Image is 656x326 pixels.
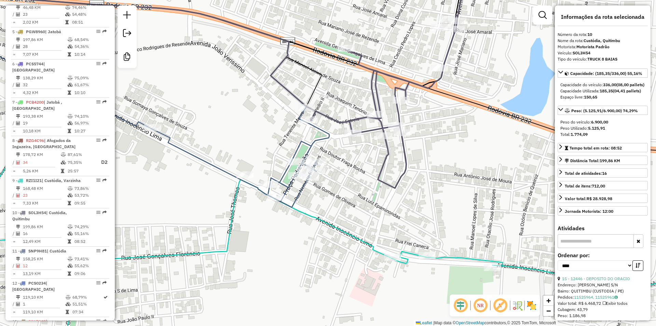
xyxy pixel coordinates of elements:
em: Rota exportada [102,29,107,34]
div: Peso: (5.125,91/6.900,00) 74,29% [558,116,648,140]
a: 11525964, 11525961 [574,295,618,300]
i: Total de Atividades [16,232,20,236]
span: | Custódia, Quitimbu [12,210,67,221]
td: 75,35% [67,158,95,167]
p: D2 [95,158,108,166]
div: Cubagem: 43,79 [558,307,648,313]
td: 55,16% [74,230,107,237]
td: 19 [23,120,67,127]
td: 10:14 [74,51,107,58]
td: 28 [23,43,67,50]
div: Valor total: [565,196,612,202]
td: 10:27 [74,128,107,134]
span: Capacidade: (185,35/336,00) 55,16% [570,71,642,76]
td: 193,38 KM [23,113,67,120]
td: 34 [23,158,60,167]
td: 08:51 [72,19,106,26]
i: Tempo total em rota [66,310,69,314]
em: Rota exportada [102,62,107,66]
i: Total de Atividades [16,193,20,197]
a: Nova sessão e pesquisa [120,8,134,24]
i: Distância Total [16,257,20,261]
td: / [12,43,16,50]
a: Peso: (5.125,91/6.900,00) 74,29% [558,106,648,115]
span: | Afogados da Ingazeira, [GEOGRAPHIC_DATA] [12,138,76,149]
i: Tempo total em rota [68,272,71,276]
strong: 150,65 [584,94,597,100]
i: Total de Atividades [16,83,20,87]
strong: 185,35 [600,88,613,93]
span: 11 - [12,248,66,253]
a: Zoom out [543,306,553,316]
td: 12,49 KM [23,238,67,245]
i: % de utilização da cubagem [68,121,73,125]
button: Ordem decrescente [632,260,643,271]
td: 46,48 KM [23,4,65,11]
i: % de utilização da cubagem [68,264,73,268]
td: 10:10 [74,89,107,96]
td: = [12,51,16,58]
strong: 6.900,00 [591,119,608,125]
i: % de utilização do peso [68,257,73,261]
td: / [12,158,16,167]
i: Total de Atividades [16,44,20,49]
td: = [12,89,16,96]
span: PCB4200 [26,100,44,105]
i: Tempo total em rota [68,201,71,205]
em: Rota exportada [102,319,107,323]
div: Capacidade Utilizada: [560,88,645,94]
td: / [12,301,16,308]
span: PCS0234 [28,281,46,286]
td: = [12,238,16,245]
a: Leaflet [416,321,432,325]
span: 8 - [12,138,76,149]
td: 4,32 KM [23,89,67,96]
td: 12 [23,262,67,269]
div: Nome da rota: [558,38,648,44]
span: 10 - [12,210,67,221]
span: | Jatobá [45,29,61,34]
td: 119,10 KM [23,309,65,315]
span: Ocultar deslocamento [452,297,469,314]
td: 87,61% [67,151,95,158]
div: Pedidos: [558,294,648,300]
em: Opções [96,249,100,253]
img: Fluxo de ruas [512,300,523,311]
td: / [12,262,16,269]
div: Bairro: QUITIMBU (CUSTODIA / PE) [558,288,648,294]
span: Exibir rótulo [492,297,508,314]
td: 10,18 KM [23,128,67,134]
i: Distância Total [16,114,20,118]
td: 25:57 [67,168,95,174]
td: 178,72 KM [23,151,60,158]
strong: 712,00 [592,183,605,188]
h4: Informações da rota selecionada [558,14,648,20]
em: Opções [96,178,100,182]
i: Distância Total [16,76,20,80]
td: = [12,128,16,134]
strong: R$ 28.928,98 [587,196,612,201]
em: Opções [96,319,100,323]
span: Total de atividades: [565,171,607,176]
td: 55,62% [74,262,107,269]
div: Map data © contributors,© 2025 TomTom, Microsoft [414,320,558,326]
span: PGW8960 [26,29,45,34]
span: | [433,321,434,325]
i: % de utilização do peso [68,114,73,118]
div: Peso: 1.186,98 [558,313,648,319]
em: Rota exportada [102,281,107,285]
td: 2,02 KM [23,19,65,26]
td: 61,67% [74,81,107,88]
div: Motorista: [558,44,648,50]
td: 53,72% [74,192,107,199]
td: 51,51% [72,301,103,308]
i: % de utilização do peso [68,76,73,80]
i: Tempo total em rota [61,169,64,173]
a: Exibir filtros [536,8,549,22]
span: 12 - [12,281,55,292]
td: = [12,19,16,26]
i: % de utilização do peso [61,153,66,157]
a: Capacidade: (185,35/336,00) 55,16% [558,68,648,78]
a: Valor total:R$ 28.928,98 [558,194,648,203]
span: 199,86 KM [600,158,620,163]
